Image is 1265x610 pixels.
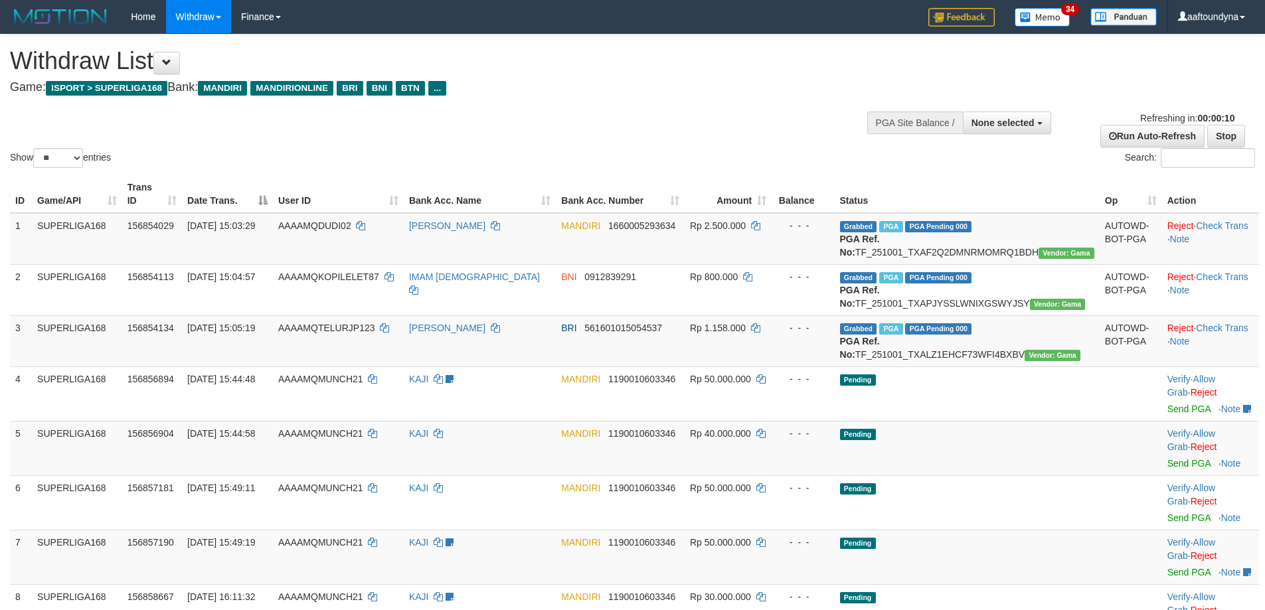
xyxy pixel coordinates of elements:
th: Game/API: activate to sort column ascending [32,175,122,213]
th: Amount: activate to sort column ascending [685,175,772,213]
span: Grabbed [840,323,877,335]
a: Check Trans [1196,220,1248,231]
th: Status [835,175,1100,213]
span: AAAAMQMUNCH21 [278,428,363,439]
div: - - - [777,481,829,495]
div: - - - [777,219,829,232]
a: Stop [1207,125,1245,147]
span: BRI [337,81,363,96]
td: AUTOWD-BOT-PGA [1100,264,1162,315]
span: BRI [561,323,576,333]
a: Send PGA [1167,404,1211,414]
span: Pending [840,592,876,603]
td: SUPERLIGA168 [32,264,122,315]
span: MANDIRIONLINE [250,81,333,96]
span: MANDIRI [561,428,600,439]
span: [DATE] 15:49:11 [187,483,255,493]
span: ISPORT > SUPERLIGA168 [46,81,167,96]
a: KAJI [409,537,429,548]
a: Check Trans [1196,323,1248,333]
a: Verify [1167,537,1191,548]
span: 156854113 [127,271,174,282]
a: Reject [1191,496,1217,506]
img: MOTION_logo.png [10,7,111,27]
span: PGA Pending [905,323,971,335]
a: Reject [1167,271,1194,282]
th: Op: activate to sort column ascending [1100,175,1162,213]
span: Rp 50.000.000 [690,374,751,384]
a: Verify [1167,483,1191,493]
span: MANDIRI [561,374,600,384]
td: AUTOWD-BOT-PGA [1100,315,1162,366]
span: Copy 1190010603346 to clipboard [608,537,675,548]
a: IMAM [DEMOGRAPHIC_DATA] [409,271,540,282]
td: SUPERLIGA168 [32,421,122,475]
span: Vendor URL: https://trx31.1velocity.biz [1030,299,1086,310]
span: 156857190 [127,537,174,548]
td: 3 [10,315,32,366]
td: SUPERLIGA168 [32,475,122,530]
a: Allow Grab [1167,428,1215,452]
label: Search: [1125,148,1255,168]
td: · · [1162,530,1259,584]
strong: 00:00:10 [1197,113,1234,123]
a: Note [1170,234,1190,244]
span: Rp 50.000.000 [690,483,751,493]
span: Refreshing in: [1140,113,1234,123]
span: Rp 2.500.000 [690,220,746,231]
span: · [1167,374,1215,398]
span: Copy 1190010603346 to clipboard [608,428,675,439]
span: None selected [971,117,1035,128]
a: Reject [1191,441,1217,452]
a: Reject [1191,550,1217,561]
a: Note [1170,336,1190,346]
span: Marked by aafsengchandara [879,323,902,335]
span: AAAAMQTELURJP123 [278,323,375,333]
a: Allow Grab [1167,537,1215,561]
div: - - - [777,427,829,440]
div: - - - [777,270,829,283]
th: ID [10,175,32,213]
span: BNI [367,81,392,96]
td: TF_251001_TXALZ1EHCF73WFI4BXBV [835,315,1100,366]
span: AAAAMQDUDI02 [278,220,351,231]
span: Marked by aafsoycanthlai [879,221,902,232]
td: · · [1162,421,1259,475]
td: · · [1162,213,1259,265]
a: Reject [1167,220,1194,231]
a: Note [1221,567,1241,577]
td: TF_251001_TXAF2Q2DMNRMOMRQ1BDH [835,213,1100,265]
td: SUPERLIGA168 [32,530,122,584]
span: MANDIRI [198,81,247,96]
a: Note [1221,458,1241,469]
div: - - - [777,321,829,335]
span: [DATE] 15:03:29 [187,220,255,231]
td: 4 [10,366,32,421]
a: KAJI [409,483,429,493]
a: Allow Grab [1167,374,1215,398]
div: - - - [777,536,829,549]
img: Feedback.jpg [928,8,995,27]
td: 6 [10,475,32,530]
span: Vendor URL: https://trx31.1velocity.biz [1025,350,1080,361]
a: Reject [1191,387,1217,398]
span: Copy 0912839291 to clipboard [584,271,636,282]
a: Send PGA [1167,512,1211,523]
a: Allow Grab [1167,483,1215,506]
span: 156857181 [127,483,174,493]
td: SUPERLIGA168 [32,213,122,265]
span: Rp 30.000.000 [690,591,751,602]
span: BTN [396,81,425,96]
a: Verify [1167,591,1191,602]
span: 34 [1061,3,1079,15]
a: Note [1221,404,1241,414]
div: - - - [777,372,829,386]
a: [PERSON_NAME] [409,220,485,231]
a: Note [1221,512,1241,523]
span: Vendor URL: https://trx31.1velocity.biz [1039,248,1094,259]
span: · [1167,483,1215,506]
span: PGA Pending [905,221,971,232]
span: [DATE] 15:44:48 [187,374,255,384]
input: Search: [1161,148,1255,168]
span: Copy 1660005293634 to clipboard [608,220,675,231]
